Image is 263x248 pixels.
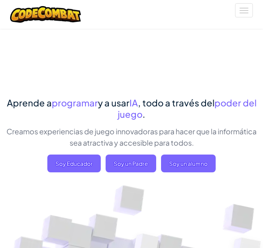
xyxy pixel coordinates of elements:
[6,126,257,148] p: Creamos experiencias de juego innovadoras para hacer que la informática sea atractiva y accesible...
[7,97,52,108] span: Aprende a
[52,97,98,108] span: programar
[10,6,81,23] img: CodeCombat logo
[47,155,101,172] a: Soy Educador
